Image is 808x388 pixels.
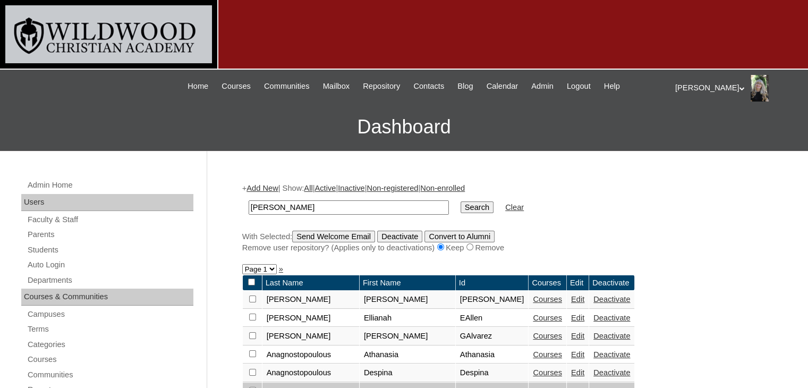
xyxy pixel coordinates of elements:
[589,275,634,291] td: Deactivate
[262,364,359,382] td: Anagnostopoulous
[505,203,524,212] a: Clear
[456,346,529,364] td: Athanasia
[360,327,455,345] td: [PERSON_NAME]
[593,332,630,340] a: Deactivate
[358,80,405,92] a: Repository
[27,323,193,336] a: Terms
[318,80,355,92] a: Mailbox
[567,80,591,92] span: Logout
[262,275,359,291] td: Last Name
[27,308,193,321] a: Campuses
[314,184,336,192] a: Active
[363,80,400,92] span: Repository
[571,368,584,377] a: Edit
[242,242,768,254] div: Remove user repository? (Applies only to deactivations) Keep Remove
[259,80,315,92] a: Communities
[222,80,251,92] span: Courses
[533,314,562,322] a: Courses
[377,231,422,242] input: Deactivate
[27,228,193,241] a: Parents
[571,350,584,359] a: Edit
[292,231,375,242] input: Send Welcome Email
[593,314,630,322] a: Deactivate
[420,184,465,192] a: Non-enrolled
[571,295,584,303] a: Edit
[456,291,529,309] td: [PERSON_NAME]
[262,327,359,345] td: [PERSON_NAME]
[242,231,768,254] div: With Selected:
[367,184,418,192] a: Non-registered
[533,368,562,377] a: Courses
[21,194,193,211] div: Users
[593,295,630,303] a: Deactivate
[304,184,312,192] a: All
[182,80,214,92] a: Home
[456,309,529,327] td: EAllen
[481,80,523,92] a: Calendar
[262,309,359,327] td: [PERSON_NAME]
[567,275,589,291] td: Edit
[246,184,278,192] a: Add New
[531,80,554,92] span: Admin
[279,265,283,273] a: »
[533,295,562,303] a: Courses
[27,353,193,366] a: Courses
[461,201,494,213] input: Search
[5,5,212,63] img: logo-white.png
[457,80,473,92] span: Blog
[562,80,596,92] a: Logout
[599,80,625,92] a: Help
[456,364,529,382] td: Despina
[188,80,208,92] span: Home
[571,332,584,340] a: Edit
[360,291,455,309] td: [PERSON_NAME]
[571,314,584,322] a: Edit
[360,275,455,291] td: First Name
[27,274,193,287] a: Departments
[413,80,444,92] span: Contacts
[21,289,193,306] div: Courses & Communities
[27,338,193,351] a: Categories
[360,346,455,364] td: Athanasia
[216,80,256,92] a: Courses
[360,364,455,382] td: Despina
[452,80,478,92] a: Blog
[27,368,193,382] a: Communities
[751,75,768,102] img: Dena Hohl
[262,346,359,364] td: Anagnostopoulous
[264,80,310,92] span: Communities
[533,332,562,340] a: Courses
[262,291,359,309] td: [PERSON_NAME]
[360,309,455,327] td: Ellianah
[249,200,449,215] input: Search
[323,80,350,92] span: Mailbox
[675,75,797,102] div: [PERSON_NAME]
[242,183,768,253] div: + | Show: | | | |
[487,80,518,92] span: Calendar
[593,350,630,359] a: Deactivate
[604,80,620,92] span: Help
[593,368,630,377] a: Deactivate
[526,80,559,92] a: Admin
[456,275,529,291] td: Id
[338,184,365,192] a: Inactive
[424,231,495,242] input: Convert to Alumni
[27,213,193,226] a: Faculty & Staff
[408,80,449,92] a: Contacts
[27,243,193,257] a: Students
[27,258,193,272] a: Auto Login
[456,327,529,345] td: GAlvarez
[27,179,193,192] a: Admin Home
[529,275,566,291] td: Courses
[533,350,562,359] a: Courses
[5,103,803,151] h3: Dashboard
